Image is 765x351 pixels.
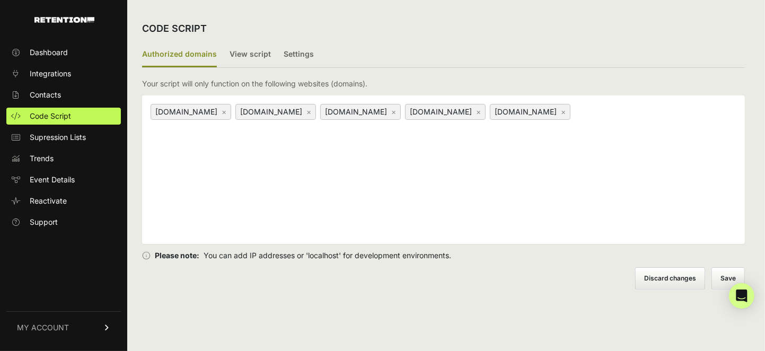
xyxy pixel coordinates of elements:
[155,250,199,261] strong: Please note:
[490,104,570,120] div: [DOMAIN_NAME]
[6,108,121,125] a: Code Script
[30,153,54,164] span: Trends
[6,150,121,167] a: Trends
[30,174,75,185] span: Event Details
[34,17,94,23] img: Retention.com
[17,322,69,333] span: MY ACCOUNT
[711,267,745,289] button: Save
[30,217,58,227] span: Support
[6,171,121,188] a: Event Details
[142,250,745,261] p: You can add IP addresses or 'localhost' for development environments.
[142,78,367,89] p: Your script will only function on the following websites (domains).
[30,47,68,58] span: Dashboard
[30,90,61,100] span: Contacts
[6,65,121,82] a: Integrations
[142,42,217,67] label: Authorized domains
[635,267,705,289] label: Discard changes
[476,107,481,116] a: ×
[391,107,396,116] a: ×
[6,214,121,231] a: Support
[30,132,86,143] span: Supression Lists
[320,104,401,120] div: [DOMAIN_NAME]
[6,44,121,61] a: Dashboard
[405,104,486,120] div: [DOMAIN_NAME]
[230,42,271,67] label: View script
[6,129,121,146] a: Supression Lists
[6,311,121,344] a: MY ACCOUNT
[6,86,121,103] a: Contacts
[235,104,316,120] div: [DOMAIN_NAME]
[729,283,754,309] div: Open Intercom Messenger
[306,107,311,116] a: ×
[561,107,566,116] a: ×
[30,68,71,79] span: Integrations
[151,104,231,120] div: [DOMAIN_NAME]
[30,111,71,121] span: Code Script
[284,42,314,67] label: Settings
[222,107,226,116] a: ×
[6,192,121,209] a: Reactivate
[142,21,207,36] h2: CODE SCRIPT
[30,196,67,206] span: Reactivate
